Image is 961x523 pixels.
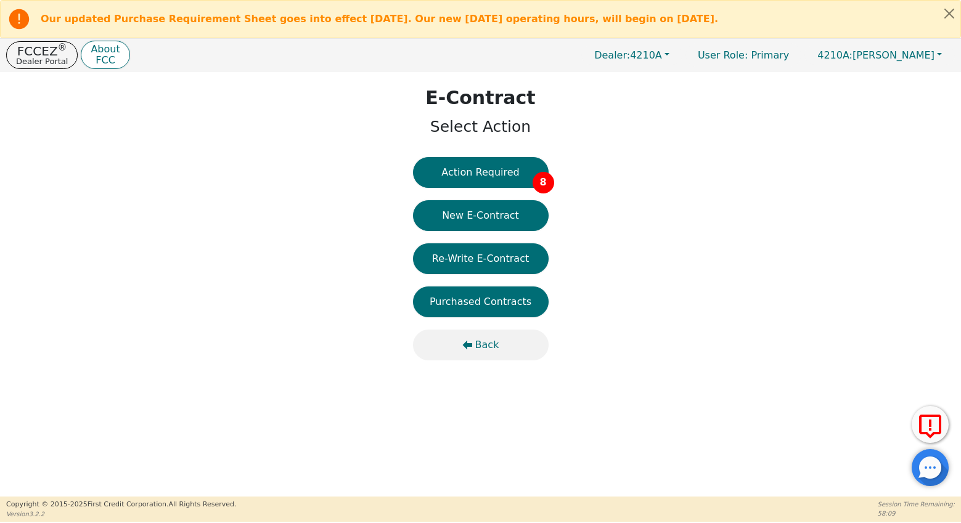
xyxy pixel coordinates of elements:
[475,338,499,352] span: Back
[81,41,129,70] button: AboutFCC
[91,44,120,54] p: About
[41,13,718,25] b: Our updated Purchase Requirement Sheet goes into effect [DATE]. Our new [DATE] operating hours, w...
[804,46,955,65] button: 4210A:[PERSON_NAME]
[698,49,748,61] span: User Role :
[817,49,934,61] span: [PERSON_NAME]
[6,509,236,519] p: Version 3.2.2
[878,500,955,509] p: Session Time Remaining:
[413,286,549,317] button: Purchased Contracts
[581,46,682,65] button: Dealer:4210A
[413,330,549,360] button: Back
[6,41,78,69] button: FCCEZ®Dealer Portal
[685,43,801,67] a: User Role: Primary
[938,1,960,26] button: Close alert
[594,49,630,61] span: Dealer:
[685,43,801,67] p: Primary
[912,406,949,443] button: Report Error to FCC
[413,200,549,231] button: New E-Contract
[168,500,236,508] span: All Rights Reserved.
[16,57,68,65] p: Dealer Portal
[817,49,853,61] span: 4210A:
[413,157,549,188] button: Action Required8
[425,115,535,139] p: Select Action
[91,55,120,65] p: FCC
[413,243,549,274] button: Re-Write E-Contract
[533,172,554,193] span: 8
[594,49,662,61] span: 4210A
[16,45,68,57] p: FCCEZ
[878,509,955,518] p: 58:09
[6,500,236,510] p: Copyright © 2015- 2025 First Credit Corporation.
[58,42,67,53] sup: ®
[425,87,535,109] h1: E-Contract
